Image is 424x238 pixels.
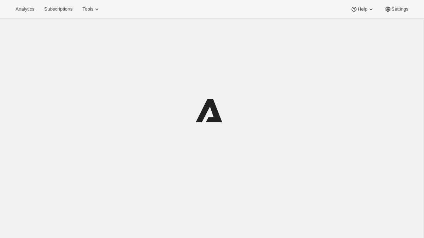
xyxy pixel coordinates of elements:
[78,4,105,14] button: Tools
[391,6,408,12] span: Settings
[380,4,413,14] button: Settings
[44,6,72,12] span: Subscriptions
[82,6,93,12] span: Tools
[16,6,34,12] span: Analytics
[346,4,378,14] button: Help
[40,4,77,14] button: Subscriptions
[358,6,367,12] span: Help
[11,4,39,14] button: Analytics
